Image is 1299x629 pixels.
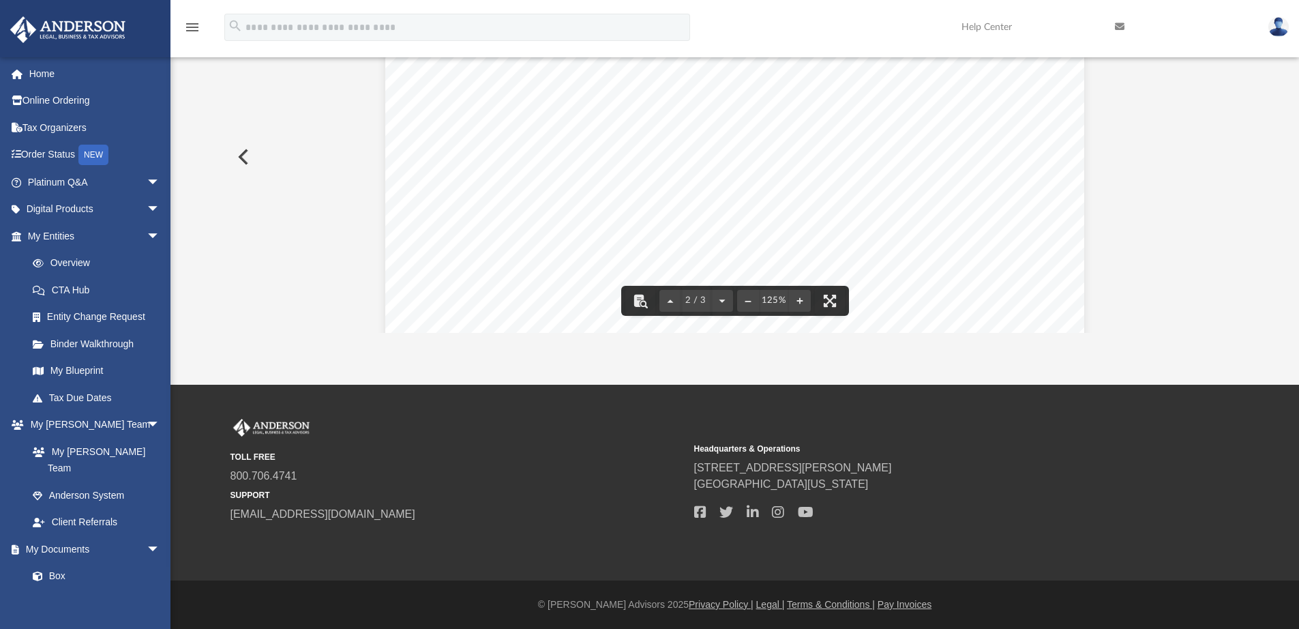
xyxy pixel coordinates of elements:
a: Client Referrals [19,509,174,536]
span: arrow_drop_down [147,222,174,250]
a: [EMAIL_ADDRESS][DOMAIN_NAME] [230,508,415,520]
a: Terms & Conditions | [787,599,875,610]
span: arrow_drop_down [147,536,174,564]
a: Tax Due Dates [19,384,181,411]
a: CTA Hub [19,276,181,304]
div: Current zoom level [759,296,789,305]
a: Legal | [756,599,785,610]
a: My [PERSON_NAME] Teamarrow_drop_down [10,411,174,439]
span: arrow_drop_down [147,169,174,196]
a: Platinum Q&Aarrow_drop_down [10,169,181,196]
a: [STREET_ADDRESS][PERSON_NAME] [694,462,892,473]
a: Home [10,60,181,87]
button: 2 / 3 [681,286,711,316]
small: TOLL FREE [230,451,685,463]
button: Next page [711,286,733,316]
div: NEW [78,145,108,165]
a: Entity Change Request [19,304,181,331]
a: My Documentsarrow_drop_down [10,536,174,563]
img: Anderson Advisors Platinum Portal [6,16,130,43]
button: Previous page [659,286,681,316]
a: My Entitiesarrow_drop_down [10,222,181,250]
a: Online Ordering [10,87,181,115]
a: Digital Productsarrow_drop_down [10,196,181,223]
div: © [PERSON_NAME] Advisors 2025 [170,598,1299,612]
button: Toggle findbar [625,286,655,316]
small: Headquarters & Operations [694,443,1148,455]
a: My [PERSON_NAME] Team [19,438,167,482]
a: Overview [19,250,181,277]
a: 800.706.4741 [230,470,297,482]
span: 2 / 3 [681,296,711,305]
a: Anderson System [19,482,174,509]
a: Box [19,563,167,590]
a: menu [184,26,200,35]
span: arrow_drop_down [147,196,174,224]
button: Zoom out [737,286,759,316]
a: Pay Invoices [878,599,931,610]
a: Privacy Policy | [689,599,753,610]
button: Previous File [227,138,257,176]
a: Binder Walkthrough [19,330,181,357]
img: User Pic [1268,17,1289,37]
i: menu [184,19,200,35]
span: arrow_drop_down [147,411,174,439]
button: Zoom in [789,286,811,316]
img: Anderson Advisors Platinum Portal [230,419,312,437]
a: Tax Organizers [10,114,181,141]
a: My Blueprint [19,357,174,385]
i: search [228,18,243,33]
button: Enter fullscreen [815,286,845,316]
small: SUPPORT [230,489,685,501]
a: Order StatusNEW [10,141,181,169]
a: [GEOGRAPHIC_DATA][US_STATE] [694,478,869,490]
